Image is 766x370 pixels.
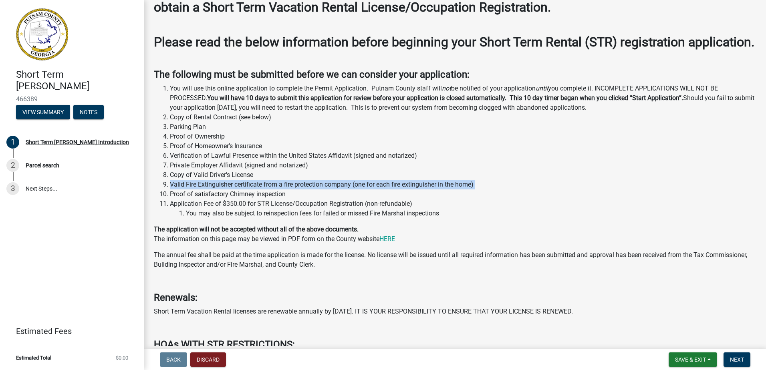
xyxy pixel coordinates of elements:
[154,292,198,303] strong: Renewals:
[16,109,70,116] wm-modal-confirm: Summary
[536,84,548,92] i: until
[154,307,756,316] p: Short Term Vacation Rental licenses are renewable annually by [DATE]. IT IS YOUR RESPONSIBILITY T...
[170,113,756,122] li: Copy of Rental Contract (see below)
[16,105,70,119] button: View Summary
[186,209,756,218] li: You may also be subject to reinspection fees for failed or missed Fire Marshal inspections
[154,225,359,233] strong: The application will not be accepted without all of the above documents.
[154,69,470,80] strong: The following must be submitted before we can consider your application:
[170,189,756,199] li: Proof of satisfactory Chimney inspection
[170,141,756,151] li: Proof of Homeowner’s Insurance
[170,132,756,141] li: Proof of Ownership
[170,180,756,189] li: Valid Fire Extinguisher certificate from a fire protection company (one for each fire extinguishe...
[207,94,683,102] strong: You will have 10 days to submit this application for review before your application is closed aut...
[160,352,187,367] button: Back
[669,352,717,367] button: Save & Exit
[154,225,756,244] p: The information on this page may be viewed in PDF form on the County website
[154,250,756,269] p: The annual fee shall be paid at the time application is made for the license. No license will be ...
[16,69,138,92] h4: Short Term [PERSON_NAME]
[442,84,451,92] i: not
[379,235,395,243] a: HERE
[6,323,131,339] a: Estimated Fees
[116,355,128,360] span: $0.00
[73,105,104,119] button: Notes
[16,95,128,103] span: 466389
[170,84,756,113] li: You will use this online application to complete the Permit Application. Putnam County staff will...
[6,136,19,149] div: 1
[154,339,295,350] strong: HOAs WITH STR RESTRICTIONS:
[26,139,129,145] div: Short Term [PERSON_NAME] Introduction
[26,163,59,168] div: Parcel search
[730,356,744,363] span: Next
[166,356,181,363] span: Back
[73,109,104,116] wm-modal-confirm: Notes
[16,355,51,360] span: Estimated Total
[154,34,754,50] strong: Please read the below information before beginning your Short Term Rental (STR) registration appl...
[16,8,68,60] img: Putnam County, Georgia
[6,159,19,172] div: 2
[170,122,756,132] li: Parking Plan
[170,199,756,218] li: Application Fee of $350.00 for STR License/Occupation Registration (non-refundable)
[170,151,756,161] li: Verification of Lawful Presence within the United States Affidavit (signed and notarized)
[190,352,226,367] button: Discard
[170,170,756,180] li: Copy of Valid Driver’s License
[6,182,19,195] div: 3
[675,356,706,363] span: Save & Exit
[724,352,750,367] button: Next
[170,161,756,170] li: Private Employer Affidavit (signed and notarized)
